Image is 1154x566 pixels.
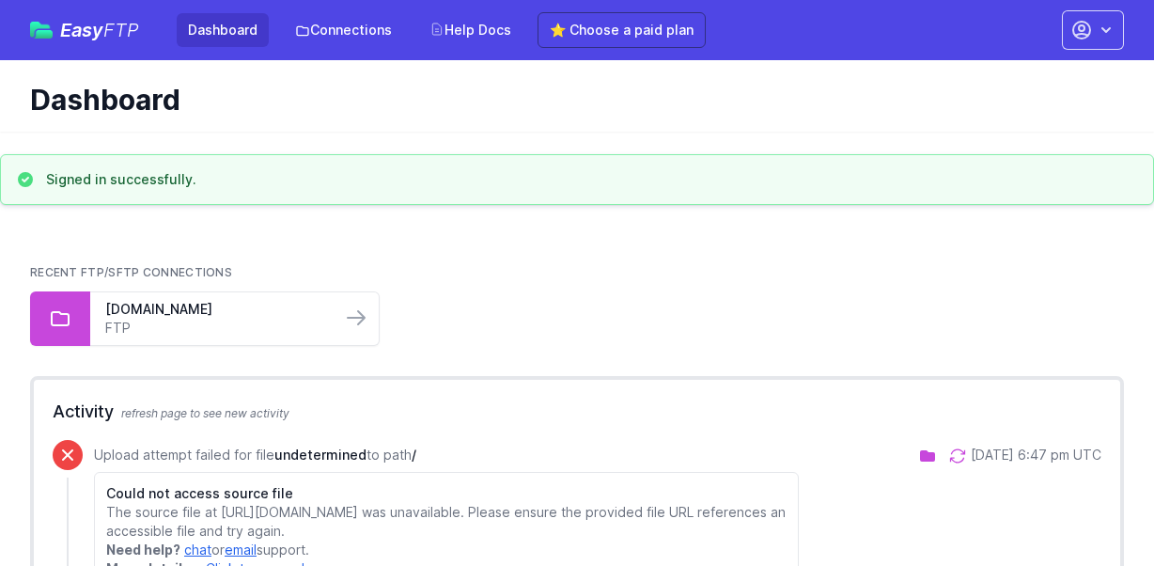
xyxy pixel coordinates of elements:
span: refresh page to see new activity [121,406,289,420]
div: [DATE] 6:47 pm UTC [971,446,1101,464]
h6: Could not access source file [106,484,787,503]
span: Easy [60,21,139,39]
p: The source file at [URL][DOMAIN_NAME] was unavailable. Please ensure the provided file URL refere... [106,503,787,541]
h2: Recent FTP/SFTP Connections [30,265,1124,280]
span: / [412,447,416,463]
a: FTP [105,319,326,338]
p: or support. [106,541,787,559]
h1: Dashboard [30,83,1109,117]
strong: Need help? [106,542,180,558]
a: Help Docs [418,13,522,47]
p: Upload attempt failed for file to path [94,446,799,464]
a: ⭐ Choose a paid plan [538,12,706,48]
span: FTP [103,19,139,41]
a: EasyFTP [30,21,139,39]
span: undetermined [274,447,366,463]
a: [DOMAIN_NAME] [105,300,326,319]
a: chat [184,542,211,558]
a: Connections [284,13,403,47]
img: easyftp_logo.png [30,22,53,39]
h3: Signed in successfully. [46,170,196,189]
h2: Activity [53,399,1101,425]
a: email [225,542,257,558]
a: Dashboard [177,13,269,47]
